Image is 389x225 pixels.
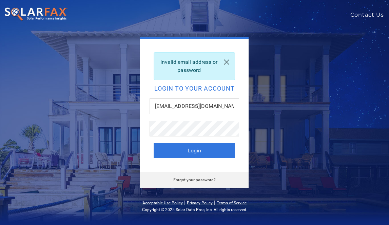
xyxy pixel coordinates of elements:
[4,7,68,21] img: SolarFax
[214,199,215,206] span: |
[217,201,247,205] a: Terms of Service
[154,143,235,158] button: Login
[154,86,235,92] h2: Login to your account
[154,52,235,80] div: Invalid email address or password
[350,11,389,19] a: Contact Us
[173,177,216,182] a: Forgot your password?
[142,201,183,205] a: Acceptable Use Policy
[187,201,213,205] a: Privacy Policy
[150,98,239,114] input: Email
[184,199,186,206] span: |
[218,53,235,72] a: Close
